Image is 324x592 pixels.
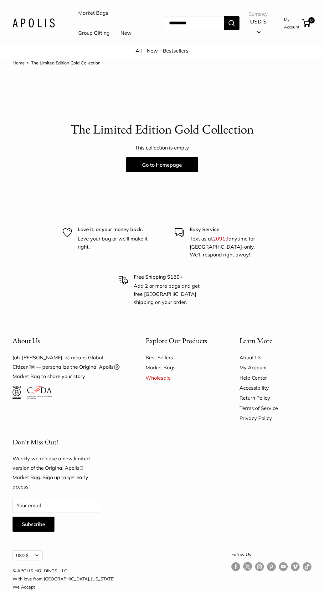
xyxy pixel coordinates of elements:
[146,352,218,362] a: Best Sellers
[164,16,224,30] input: Search...
[13,120,311,139] p: The Limited Edition Gold Collection
[279,562,288,571] a: Follow us on YouTube
[121,28,131,38] a: New
[13,386,21,399] img: Certified B Corporation
[146,335,218,347] button: Explore Our Products
[250,18,266,25] span: USD $
[13,454,100,492] p: Weekly we release a new limited version of the Original Apolis® Market Bag. Sign up to get early ...
[31,60,100,66] span: The Limited Edition Gold Collection
[27,386,52,399] img: Council of Fashion Designers of America Member
[224,16,239,30] button: Search
[239,413,311,423] a: Privacy Policy
[291,562,300,571] a: Follow us on Vimeo
[13,550,43,560] button: USD $
[13,59,100,67] nav: Breadcrumb
[13,335,124,347] button: About Us
[190,235,262,259] p: Text us at anytime for [GEOGRAPHIC_DATA]-only. We’ll respond right away!
[13,436,100,448] p: Don't Miss Out!
[239,383,311,393] a: Accessibility
[136,48,142,54] a: All
[239,335,311,347] button: Learn More
[213,235,229,242] a: 20919
[284,16,300,31] a: My Account
[249,17,268,37] button: USD $
[239,336,272,345] span: Learn More
[134,273,206,281] p: Free Shipping $150+
[239,352,311,362] a: About Us
[78,225,150,234] p: Love it, or your money back.
[239,393,311,403] a: Return Policy
[13,18,55,28] img: Apolis
[13,567,115,583] p: © APOLIS HOLDINGS, LLC With love from [GEOGRAPHIC_DATA], [US_STATE]
[78,235,150,251] p: Love your bag or we'll make it right.
[249,10,268,18] span: Currency
[239,403,311,413] a: Terms of Service
[78,28,110,38] a: Group Gifting
[231,550,311,559] p: Follow Us
[302,19,310,27] a: 0
[13,583,140,591] p: We Accept
[146,362,218,372] a: Market Bags
[303,562,311,571] a: Follow us on Tumblr
[78,8,108,18] a: Market Bags
[13,517,54,532] button: Subscribe
[308,17,315,23] span: 0
[163,48,188,54] a: Bestsellers
[146,336,207,345] span: Explore Our Products
[190,225,262,234] p: Easy Service
[126,157,198,172] a: Go to Homepage
[255,562,264,571] a: Follow us on Instagram
[13,336,40,345] span: About Us
[13,143,311,153] p: This collection is empty
[267,562,276,571] a: Follow us on Pinterest
[243,562,252,573] a: Follow us on Twitter
[231,562,240,571] a: Follow us on Facebook
[239,362,311,372] a: My Account
[134,282,206,306] p: Add 2 or more bags and get free [GEOGRAPHIC_DATA] shipping on your order.
[13,353,124,381] p: (uh-[PERSON_NAME]-is) means Global Citizen™️ — personalize the Original Apolis®️ Market Bag to sh...
[146,373,218,383] a: Wholesale
[239,373,311,383] a: Help Center
[147,48,158,54] a: New
[13,60,25,66] a: Home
